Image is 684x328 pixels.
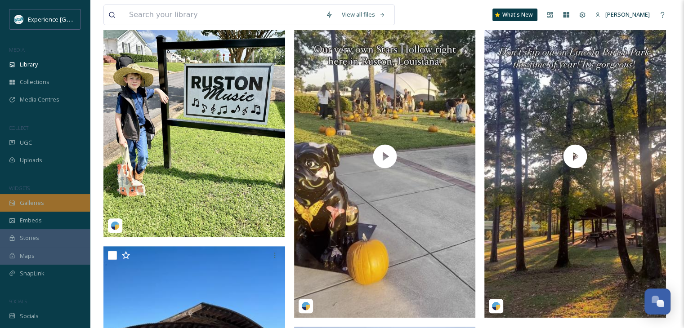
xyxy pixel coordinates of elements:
[301,301,310,310] img: snapsea-logo.png
[20,312,39,320] span: Socials
[28,15,117,23] span: Experience [GEOGRAPHIC_DATA]
[14,15,23,24] img: 24IZHUKKFBA4HCESFN4PRDEIEY.avif
[20,78,49,86] span: Collections
[20,269,45,278] span: SnapLink
[20,199,44,207] span: Galleries
[20,95,59,104] span: Media Centres
[337,6,390,23] a: View all files
[590,6,654,23] a: [PERSON_NAME]
[20,234,39,242] span: Stories
[9,124,28,131] span: COLLECT
[9,185,30,191] span: WIDGETS
[9,46,25,53] span: MEDIA
[9,298,27,305] span: SOCIALS
[644,288,671,315] button: Open Chat
[492,301,501,310] img: snapsea-logo.png
[125,5,321,25] input: Search your library
[20,252,35,260] span: Maps
[20,156,42,164] span: Uploads
[492,9,537,21] a: What's New
[20,60,38,69] span: Library
[605,10,650,18] span: [PERSON_NAME]
[20,138,32,147] span: UGC
[20,216,42,225] span: Embeds
[111,221,120,230] img: snapsea-logo.png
